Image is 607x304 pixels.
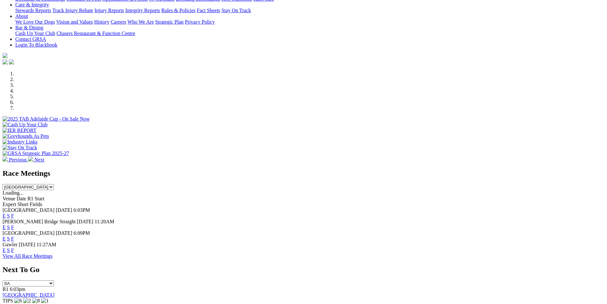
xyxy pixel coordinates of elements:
span: Venue [3,196,15,201]
img: 8 [32,298,40,304]
span: Previous [9,157,27,162]
div: Care & Integrity [15,8,604,13]
img: 2 [23,298,31,304]
a: Care & Integrity [15,2,49,7]
span: [GEOGRAPHIC_DATA] [3,207,54,213]
span: Short [18,202,29,207]
a: Rules & Policies [161,8,196,13]
a: Privacy Policy [185,19,215,25]
a: Who We Are [127,19,154,25]
a: E [3,248,6,253]
a: Cash Up Your Club [15,31,55,36]
img: Greyhounds As Pets [3,133,49,139]
a: Bar & Dining [15,25,43,30]
a: Contact GRSA [15,36,46,42]
span: TIPS [3,298,13,303]
img: 6 [14,298,22,304]
img: IER REPORT [3,128,36,133]
a: About [15,13,28,19]
span: [DATE] [56,207,72,213]
span: 6:03pm [10,286,25,292]
span: [GEOGRAPHIC_DATA] [3,230,54,236]
a: Vision and Values [56,19,93,25]
a: S [7,225,10,230]
a: Careers [111,19,126,25]
span: Date [17,196,26,201]
img: 2025 TAB Adelaide Cup - On Sale Now [3,116,90,122]
img: chevron-right-pager-white.svg [28,156,33,161]
a: S [7,236,10,241]
img: twitter.svg [9,59,14,64]
img: Cash Up Your Club [3,122,47,128]
span: 11:27AM [37,242,56,247]
a: Chasers Restaurant & Function Centre [56,31,135,36]
a: Login To Blackbook [15,42,57,48]
a: F [11,213,14,219]
span: Fields [30,202,42,207]
span: Loading... [3,190,23,196]
a: F [11,248,14,253]
span: Expert [3,202,16,207]
a: View All Race Meetings [3,253,53,259]
a: Injury Reports [94,8,124,13]
span: 6:03PM [74,207,90,213]
a: S [7,248,10,253]
div: Bar & Dining [15,31,604,36]
span: [DATE] [56,230,72,236]
img: facebook.svg [3,59,8,64]
img: GRSA Strategic Plan 2025-27 [3,151,69,156]
a: History [94,19,109,25]
a: E [3,225,6,230]
span: Next [34,157,44,162]
img: logo-grsa-white.png [3,53,8,58]
h2: Race Meetings [3,169,604,178]
a: Stay On Track [221,8,251,13]
a: [GEOGRAPHIC_DATA] [3,292,54,298]
a: E [3,213,6,219]
div: About [15,19,604,25]
a: We Love Our Dogs [15,19,55,25]
a: Fact Sheets [197,8,220,13]
img: chevron-left-pager-white.svg [3,156,8,161]
a: Stewards Reports [15,8,51,13]
a: Integrity Reports [125,8,160,13]
a: Strategic Plan [155,19,184,25]
span: R1 [3,286,9,292]
a: Next [28,157,44,162]
h2: Next To Go [3,265,604,274]
a: F [11,236,14,241]
span: [DATE] [77,219,93,224]
span: 6:09PM [74,230,90,236]
a: Track Injury Rebate [52,8,93,13]
a: F [11,225,14,230]
a: E [3,236,6,241]
a: Previous [3,157,28,162]
a: S [7,213,10,219]
span: 11:20AM [95,219,114,224]
img: 1 [41,298,49,304]
span: Gawler [3,242,18,247]
span: [PERSON_NAME] Bridge Straight [3,219,76,224]
img: Industry Links [3,139,38,145]
span: R1 Start [27,196,44,201]
img: Stay On Track [3,145,37,151]
span: [DATE] [19,242,35,247]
